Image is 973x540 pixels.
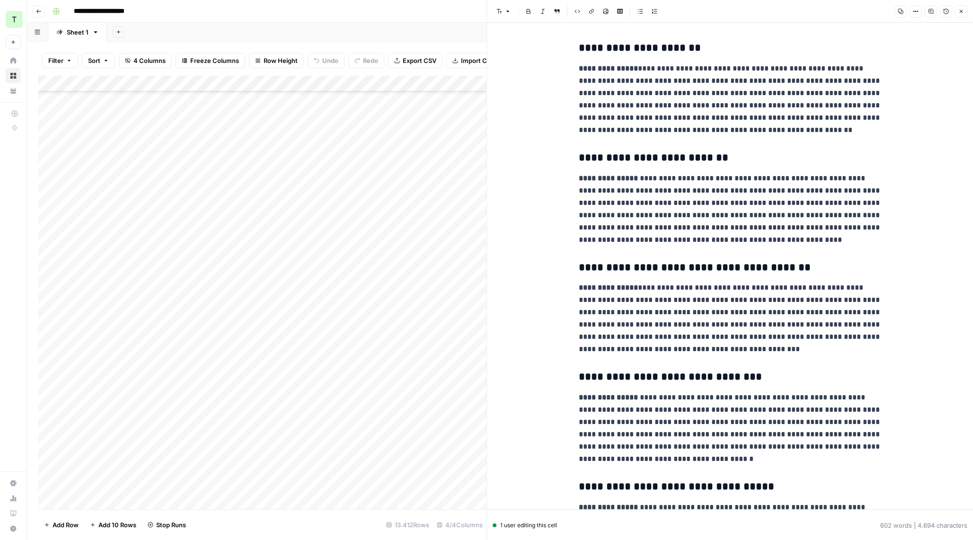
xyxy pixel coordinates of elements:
[6,491,21,506] a: Usage
[249,53,304,68] button: Row Height
[53,520,79,530] span: Add Row
[433,517,486,532] div: 4/4 Columns
[48,56,63,65] span: Filter
[461,56,495,65] span: Import CSV
[403,56,436,65] span: Export CSV
[6,521,21,536] button: Help + Support
[142,517,192,532] button: Stop Runs
[42,53,78,68] button: Filter
[322,56,338,65] span: Undo
[6,83,21,98] a: Your Data
[48,23,107,42] a: Sheet 1
[98,520,136,530] span: Add 10 Rows
[880,521,967,530] div: 602 words | 4.694 characters
[133,56,166,65] span: 4 Columns
[6,8,21,31] button: Workspace: TY SEO Team
[12,14,17,25] span: T
[6,476,21,491] a: Settings
[6,68,21,83] a: Browse
[493,521,557,530] div: 1 user editing this cell
[67,27,88,37] div: Sheet 1
[88,56,100,65] span: Sort
[388,53,442,68] button: Export CSV
[156,520,186,530] span: Stop Runs
[264,56,298,65] span: Row Height
[308,53,345,68] button: Undo
[38,517,84,532] button: Add Row
[6,53,21,68] a: Home
[363,56,378,65] span: Redo
[446,53,501,68] button: Import CSV
[84,517,142,532] button: Add 10 Rows
[176,53,245,68] button: Freeze Columns
[119,53,172,68] button: 4 Columns
[382,517,433,532] div: 13.412 Rows
[190,56,239,65] span: Freeze Columns
[82,53,115,68] button: Sort
[348,53,384,68] button: Redo
[6,506,21,521] a: Learning Hub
